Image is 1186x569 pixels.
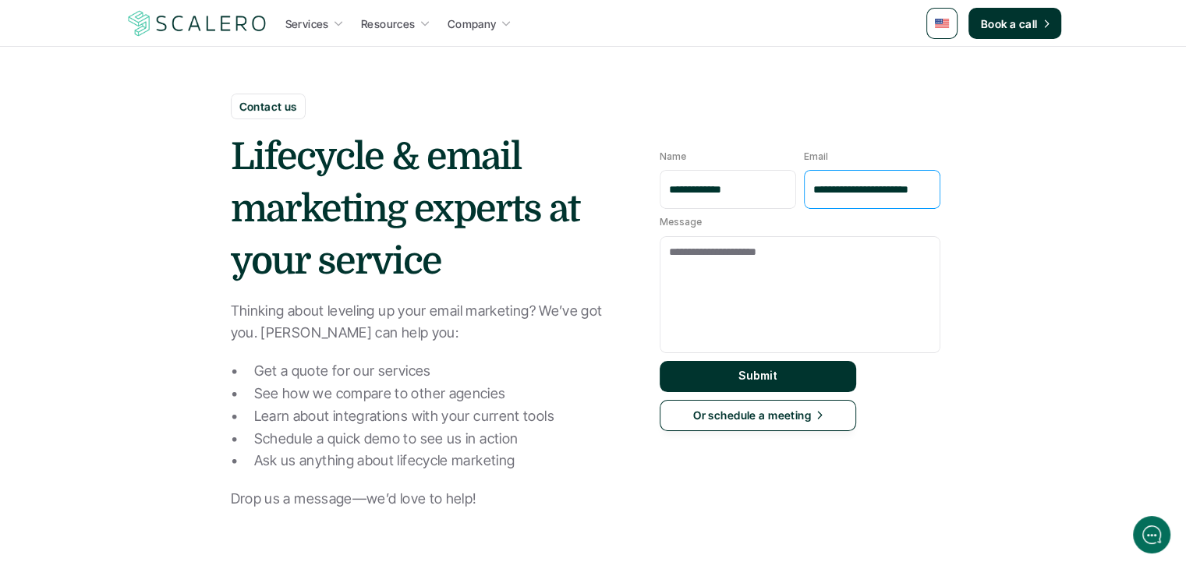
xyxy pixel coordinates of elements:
[24,207,288,238] button: New conversation
[254,405,621,428] p: Learn about integrations with your current tools
[660,217,702,228] p: Message
[239,98,297,115] p: Contact us
[231,131,621,288] h1: Lifecycle & email marketing experts at your service
[660,400,856,431] a: Or schedule a meeting
[254,383,621,405] p: See how we compare to other agencies
[231,488,621,511] p: Drop us a message—we’d love to help!
[660,151,686,162] p: Name
[101,216,187,228] span: New conversation
[660,361,856,392] button: Submit
[126,9,269,38] img: Scalero company logo
[126,9,269,37] a: Scalero company logo
[231,300,621,345] p: Thinking about leveling up your email marketing? We’ve got you. [PERSON_NAME] can help you:
[804,170,940,209] input: Email
[254,428,621,451] p: Schedule a quick demo to see us in action
[1133,516,1170,553] iframe: gist-messenger-bubble-iframe
[23,76,289,101] h1: Hi! Welcome to [GEOGRAPHIC_DATA].
[693,407,811,423] p: Or schedule a meeting
[968,8,1061,39] a: Book a call
[285,16,329,32] p: Services
[804,151,828,162] p: Email
[981,16,1038,32] p: Book a call
[130,468,197,479] span: We run on Gist
[254,360,621,383] p: Get a quote for our services
[738,369,777,383] p: Submit
[448,16,497,32] p: Company
[660,236,940,353] textarea: Message
[361,16,416,32] p: Resources
[660,170,796,209] input: Name
[23,104,289,178] h2: Let us know if we can help with lifecycle marketing.
[254,450,621,472] p: Ask us anything about lifecycle marketing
